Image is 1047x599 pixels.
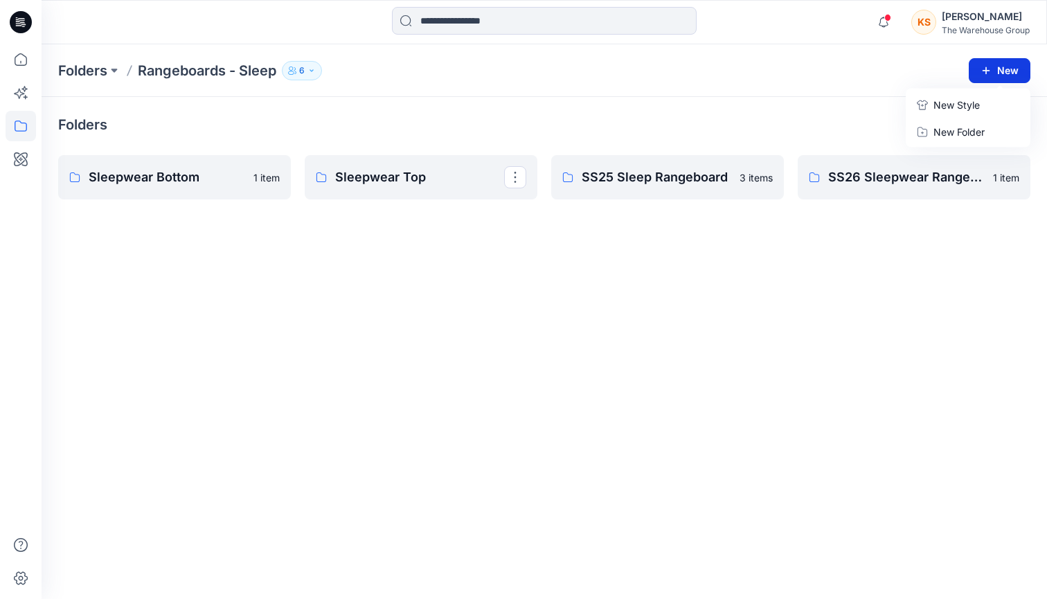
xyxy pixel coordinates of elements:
[993,170,1019,185] p: 1 item
[828,168,985,187] p: SS26 Sleepwear Rangeboard
[299,63,305,78] p: 6
[911,10,936,35] div: KS
[582,168,731,187] p: SS25 Sleep Rangeboard
[58,155,291,199] a: Sleepwear Bottom1 item
[933,125,985,139] p: New Folder
[740,170,773,185] p: 3 items
[551,155,784,199] a: SS25 Sleep Rangeboard3 items
[933,97,980,114] p: New Style
[942,8,1030,25] div: [PERSON_NAME]
[969,58,1030,83] button: New
[282,61,322,80] button: 6
[942,25,1030,35] div: The Warehouse Group
[138,61,276,80] p: Rangeboards - Sleep
[253,170,280,185] p: 1 item
[58,116,107,133] h4: Folders
[305,155,537,199] a: Sleepwear Top
[89,168,245,187] p: Sleepwear Bottom
[58,61,107,80] a: Folders
[335,168,504,187] p: Sleepwear Top
[798,155,1030,199] a: SS26 Sleepwear Rangeboard1 item
[909,91,1028,119] a: New Style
